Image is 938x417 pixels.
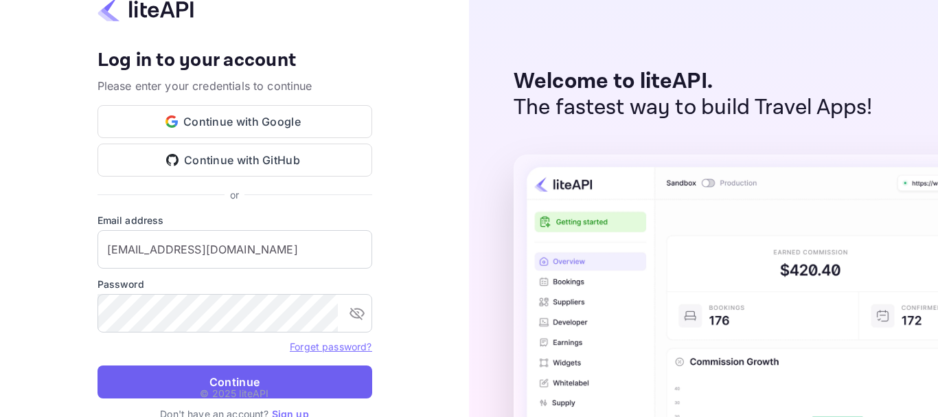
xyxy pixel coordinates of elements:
[230,188,239,202] p: or
[98,277,372,291] label: Password
[98,230,372,269] input: Enter your email address
[290,339,371,353] a: Forget password?
[343,300,371,327] button: toggle password visibility
[200,386,268,401] p: © 2025 liteAPI
[98,144,372,177] button: Continue with GitHub
[98,365,372,398] button: Continue
[98,78,372,94] p: Please enter your credentials to continue
[514,69,873,95] p: Welcome to liteAPI.
[98,49,372,73] h4: Log in to your account
[98,105,372,138] button: Continue with Google
[98,213,372,227] label: Email address
[290,341,371,352] a: Forget password?
[514,95,873,121] p: The fastest way to build Travel Apps!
